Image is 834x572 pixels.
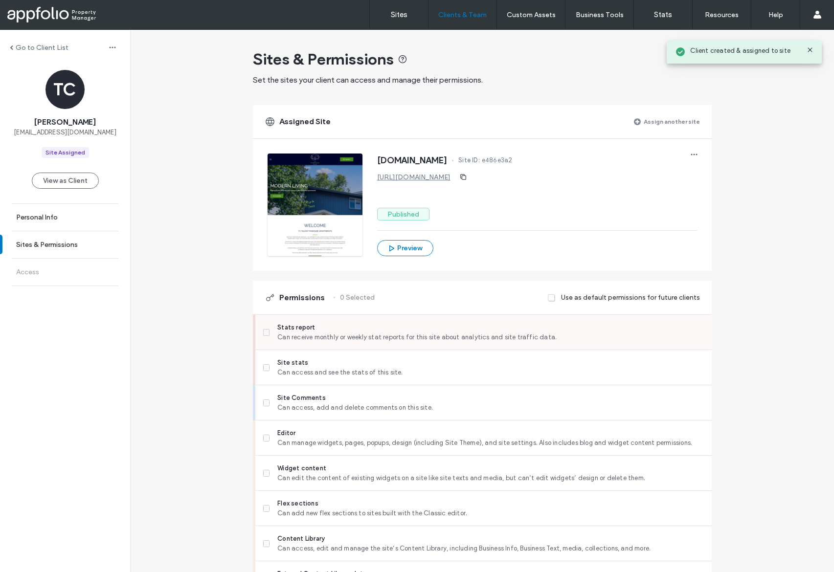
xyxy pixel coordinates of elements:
[277,473,703,483] span: Can edit the content of existing widgets on a site like site texts and media, but can’t edit widg...
[279,116,331,127] span: Assigned Site
[277,332,703,342] span: Can receive monthly or weekly stat reports for this site about analytics and site traffic data.
[32,173,99,189] button: View as Client
[279,292,325,303] span: Permissions
[644,113,700,130] label: Assign another site
[277,403,703,413] span: Can access, add and delete comments on this site.
[34,117,96,128] span: [PERSON_NAME]
[507,11,556,19] label: Custom Assets
[253,49,394,69] span: Sites & Permissions
[277,358,703,368] span: Site stats
[377,208,429,220] label: Published
[277,499,703,508] span: Flex sections
[16,241,78,249] label: Sites & Permissions
[705,11,739,19] label: Resources
[14,128,116,137] span: [EMAIL_ADDRESS][DOMAIN_NAME]
[277,534,703,544] span: Content Library
[768,11,783,19] label: Help
[277,323,703,332] span: Stats report
[377,240,433,256] button: Preview
[277,508,703,518] span: Can add new flex sections to sites built with the Classic editor.
[277,368,703,377] span: Can access and see the stats of this site.
[654,10,672,19] label: Stats
[253,75,483,85] span: Set the sites your client can access and manage their permissions.
[482,155,513,165] span: e486e3a2
[391,10,407,19] label: Sites
[16,268,39,276] label: Access
[277,428,703,438] span: Editor
[277,544,703,553] span: Can access, edit and manage the site’s Content Library, including Business Info, Business Text, m...
[277,393,703,403] span: Site Comments
[45,70,85,109] div: TC
[438,11,487,19] label: Clients & Team
[277,438,703,448] span: Can manage widgets, pages, popups, design (including Site Theme), and site settings. Also include...
[23,7,43,16] span: Help
[458,155,480,165] span: Site ID:
[45,148,85,157] div: Site Assigned
[576,11,624,19] label: Business Tools
[561,288,700,307] label: Use as default permissions for future clients
[377,155,448,165] span: [DOMAIN_NAME]
[16,213,58,221] label: Personal Info
[377,173,451,181] a: [URL][DOMAIN_NAME]
[690,46,790,56] span: Client created & assigned to site
[277,463,703,473] span: Widget content
[16,44,68,52] label: Go to Client List
[340,288,375,307] label: 0 Selected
